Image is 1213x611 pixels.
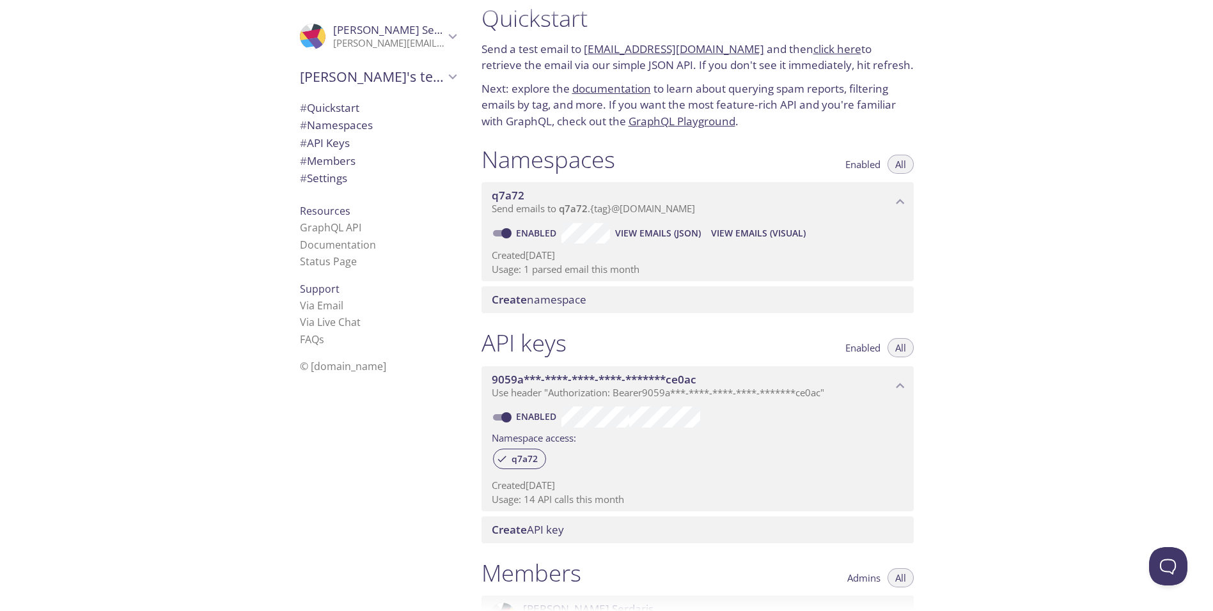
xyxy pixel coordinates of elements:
h1: Namespaces [481,145,615,174]
span: © [DOMAIN_NAME] [300,359,386,373]
div: George's team [290,60,466,93]
span: API Keys [300,135,350,150]
h1: Quickstart [481,4,914,33]
span: # [300,153,307,168]
span: Resources [300,204,350,218]
a: Documentation [300,238,376,252]
span: Create [492,292,527,307]
a: GraphQL API [300,220,361,235]
span: Members [300,153,356,168]
p: [PERSON_NAME][EMAIL_ADDRESS][DOMAIN_NAME] [333,37,444,50]
div: Quickstart [290,99,466,117]
button: Admins [840,568,888,587]
p: Created [DATE] [492,249,904,262]
p: Next: explore the to learn about querying spam reports, filtering emails by tag, and more. If you... [481,81,914,130]
div: Members [290,152,466,170]
span: q7a72 [504,453,545,465]
div: q7a72 namespace [481,182,914,222]
span: Send emails to . {tag} @[DOMAIN_NAME] [492,202,695,215]
span: API key [492,522,564,537]
span: namespace [492,292,586,307]
a: Status Page [300,254,357,268]
label: Namespace access: [492,428,576,446]
iframe: Help Scout Beacon - Open [1149,547,1187,585]
a: Via Live Chat [300,315,361,329]
a: FAQ [300,332,324,346]
span: # [300,118,307,132]
a: click here [813,42,861,56]
div: Create API Key [481,516,914,543]
span: s [319,332,324,346]
span: Support [300,282,340,296]
a: Enabled [514,227,561,239]
span: q7a72 [492,188,524,203]
span: # [300,100,307,115]
span: [PERSON_NAME] Serdaris [333,22,464,37]
span: # [300,171,307,185]
a: documentation [572,81,651,96]
span: # [300,135,307,150]
span: Create [492,522,527,537]
span: View Emails (JSON) [615,226,701,241]
p: Send a test email to and then to retrieve the email via our simple JSON API. If you don't see it ... [481,41,914,73]
span: [PERSON_NAME]'s team [300,68,444,86]
a: Enabled [514,410,561,422]
p: Usage: 1 parsed email this month [492,263,904,276]
span: Settings [300,171,347,185]
button: All [888,338,914,357]
h1: Members [481,559,581,587]
div: Namespaces [290,116,466,134]
span: View Emails (Visual) [711,226,806,241]
a: Via Email [300,298,343,313]
div: George Serdaris [290,15,466,58]
div: Create namespace [481,286,914,313]
div: q7a72 [493,449,546,469]
button: View Emails (Visual) [706,223,811,244]
div: API Keys [290,134,466,152]
p: Created [DATE] [492,479,904,492]
a: [EMAIL_ADDRESS][DOMAIN_NAME] [584,42,764,56]
h1: API keys [481,329,567,357]
button: View Emails (JSON) [610,223,706,244]
button: All [888,155,914,174]
div: Team Settings [290,169,466,187]
button: Enabled [838,155,888,174]
a: GraphQL Playground [629,114,735,128]
span: Quickstart [300,100,359,115]
p: Usage: 14 API calls this month [492,493,904,506]
button: All [888,568,914,587]
span: Namespaces [300,118,373,132]
span: q7a72 [559,202,588,215]
button: Enabled [838,338,888,357]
